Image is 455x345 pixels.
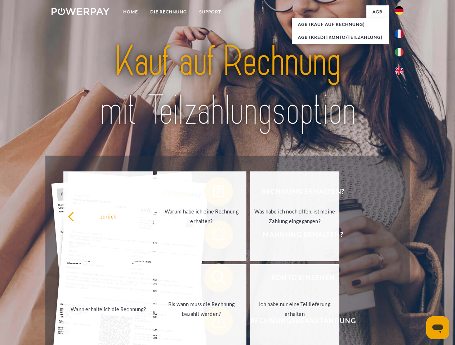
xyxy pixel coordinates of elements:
img: logo-powerpay-white.svg [52,8,110,15]
div: Ich habe nur eine Teillieferung erhalten [254,299,335,319]
div: Wann erhalte ich die Rechnung? [68,304,149,314]
a: DIE RECHNUNG [144,5,193,18]
div: Warum habe ich eine Rechnung erhalten? [161,207,242,226]
img: title-powerpay_de.svg [69,34,386,138]
a: Was habe ich noch offen, ist meine Zahlung eingegangen? [250,171,340,261]
iframe: Schaltfläche zum Öffnen des Messaging-Fensters [426,316,449,339]
a: agb [366,5,389,18]
a: Home [117,5,144,18]
a: AGB (Kauf auf Rechnung) [292,18,389,31]
img: de [395,6,403,15]
img: it [395,48,403,56]
div: Bis wann muss die Rechnung bezahlt werden? [161,299,242,319]
img: en [395,66,403,75]
a: AGB (Kreditkonto/Teilzahlung) [292,31,389,44]
div: Was habe ich noch offen, ist meine Zahlung eingegangen? [254,207,335,226]
img: fr [395,29,403,38]
a: SUPPORT [193,5,227,18]
div: zurück [68,211,149,221]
